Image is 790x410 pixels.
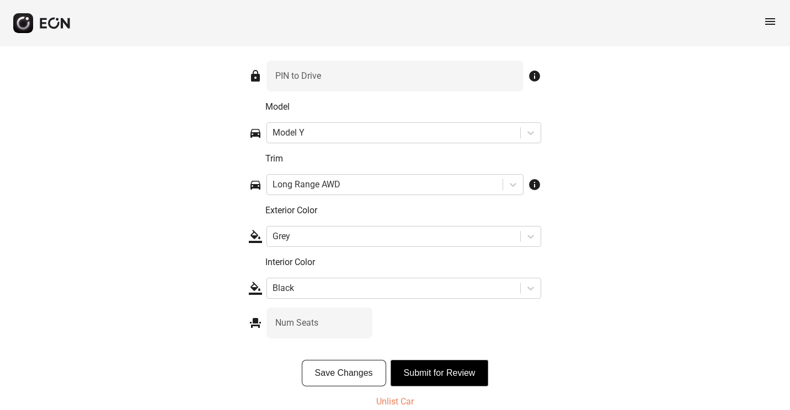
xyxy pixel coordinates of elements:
label: PIN to Drive [275,69,321,83]
span: menu [764,15,777,28]
span: info [528,69,541,83]
p: Interior Color [265,256,541,269]
button: Save Changes [302,360,386,386]
span: lock [249,69,262,83]
label: Num Seats [275,316,318,330]
span: event_seat [249,316,262,330]
span: info [528,178,541,191]
p: Exterior Color [265,204,541,217]
button: Submit for Review [391,360,489,386]
span: format_color_fill [249,282,262,295]
p: Unlist Car [376,395,414,408]
span: directions_car [249,178,262,191]
span: format_color_fill [249,230,262,243]
span: directions_car [249,126,262,139]
p: Trim [265,152,541,165]
p: Model [265,100,541,114]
